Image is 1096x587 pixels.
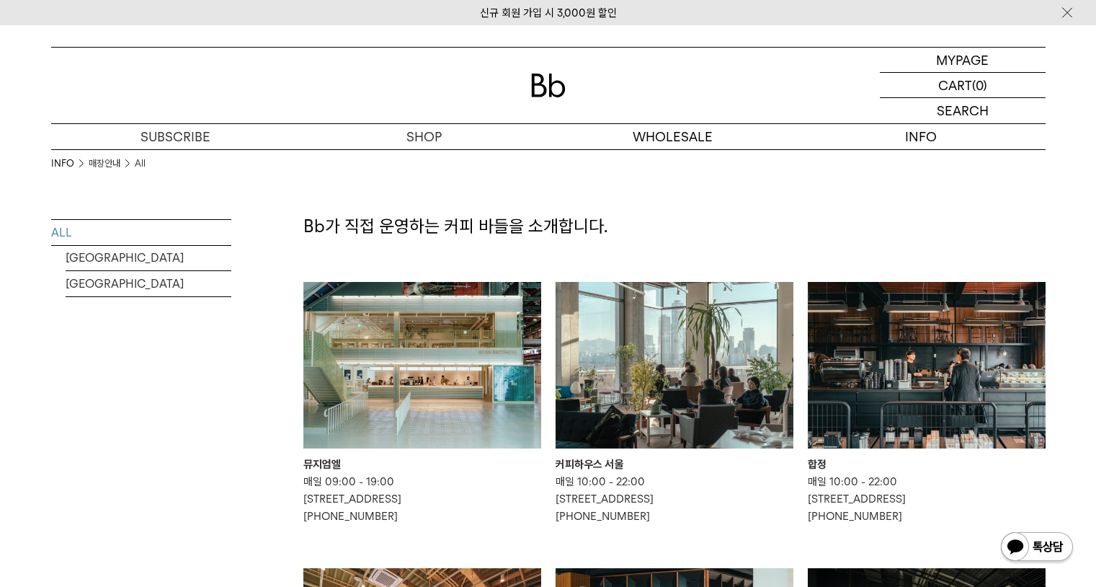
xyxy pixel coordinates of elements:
p: Bb가 직접 운영하는 커피 바들을 소개합니다. [303,214,1046,239]
a: 신규 회원 가입 시 3,000원 할인 [480,6,617,19]
a: 뮤지엄엘 뮤지엄엘 매일 09:00 - 19:00[STREET_ADDRESS][PHONE_NUMBER] [303,282,541,525]
a: 커피하우스 서울 커피하우스 서울 매일 10:00 - 22:00[STREET_ADDRESS][PHONE_NUMBER] [556,282,793,525]
a: [GEOGRAPHIC_DATA] [66,271,231,296]
a: All [135,156,146,171]
p: WHOLESALE [548,124,797,149]
p: 매일 09:00 - 19:00 [STREET_ADDRESS] [PHONE_NUMBER] [303,473,541,525]
a: MYPAGE [880,48,1046,73]
a: 합정 합정 매일 10:00 - 22:00[STREET_ADDRESS][PHONE_NUMBER] [808,282,1046,525]
a: SUBSCRIBE [51,124,300,149]
p: SEARCH [937,98,989,123]
p: 매일 10:00 - 22:00 [STREET_ADDRESS] [PHONE_NUMBER] [808,473,1046,525]
img: 합정 [808,282,1046,449]
p: (0) [972,73,987,97]
div: 뮤지엄엘 [303,456,541,473]
p: CART [938,73,972,97]
img: 카카오톡 채널 1:1 채팅 버튼 [999,531,1074,565]
div: 합정 [808,456,1046,473]
p: INFO [797,124,1046,149]
li: INFO [51,156,89,171]
img: 뮤지엄엘 [303,282,541,449]
img: 커피하우스 서울 [556,282,793,449]
a: [GEOGRAPHIC_DATA] [66,245,231,270]
p: MYPAGE [936,48,989,72]
div: 커피하우스 서울 [556,456,793,473]
p: 매일 10:00 - 22:00 [STREET_ADDRESS] [PHONE_NUMBER] [556,473,793,525]
a: 매장안내 [89,156,120,171]
img: 로고 [531,74,566,97]
a: CART (0) [880,73,1046,98]
a: ALL [51,220,231,245]
a: SHOP [300,124,548,149]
